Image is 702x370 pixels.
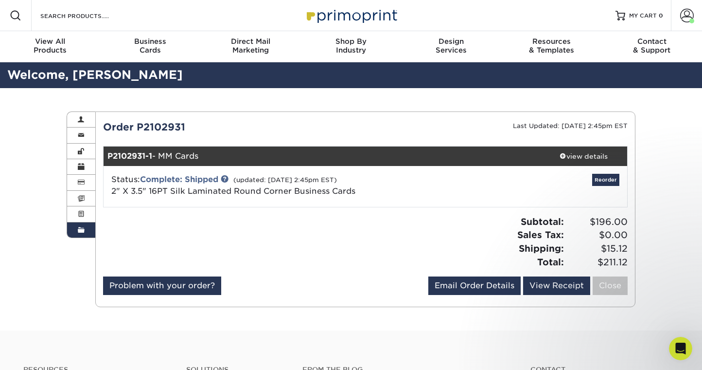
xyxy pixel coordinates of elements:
a: Problem with your order? [103,277,221,295]
span: $0.00 [567,228,628,242]
a: Resources& Templates [501,31,601,62]
span: Resources [501,37,601,46]
a: view details [540,147,627,166]
iframe: Intercom live chat [669,337,692,360]
a: Contact& Support [602,31,702,62]
span: Direct Mail [201,37,301,46]
div: Marketing [201,37,301,55]
span: Shop By [301,37,401,46]
span: $196.00 [567,215,628,229]
span: 0 [659,12,663,19]
strong: Total: [537,257,564,267]
div: - MM Cards [104,147,540,166]
a: 2" X 3.5" 16PT Silk Laminated Round Corner Business Cards [111,186,355,196]
strong: Sales Tax: [517,229,564,240]
strong: P2102931-1 [107,151,152,161]
a: DesignServices [401,31,501,62]
div: & Templates [501,37,601,55]
a: Close [593,277,628,295]
strong: Shipping: [519,243,564,254]
span: $211.12 [567,256,628,269]
div: Industry [301,37,401,55]
span: MY CART [629,12,657,20]
span: Contact [602,37,702,46]
img: Primoprint [302,5,400,26]
a: Direct MailMarketing [201,31,301,62]
div: Status: [104,174,453,197]
a: Complete: Shipped [140,175,218,184]
span: Business [100,37,200,46]
strong: Subtotal: [521,216,564,227]
span: $15.12 [567,242,628,256]
small: Last Updated: [DATE] 2:45pm EST [513,122,628,129]
div: Order P2102931 [96,120,366,134]
a: Shop ByIndustry [301,31,401,62]
div: Cards [100,37,200,55]
input: SEARCH PRODUCTS..... [39,10,134,21]
div: Services [401,37,501,55]
a: BusinessCards [100,31,200,62]
span: Design [401,37,501,46]
small: (updated: [DATE] 2:45pm EST) [233,176,337,184]
a: View Receipt [523,277,590,295]
a: Reorder [592,174,619,186]
div: view details [540,151,627,161]
div: & Support [602,37,702,55]
a: Email Order Details [428,277,521,295]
